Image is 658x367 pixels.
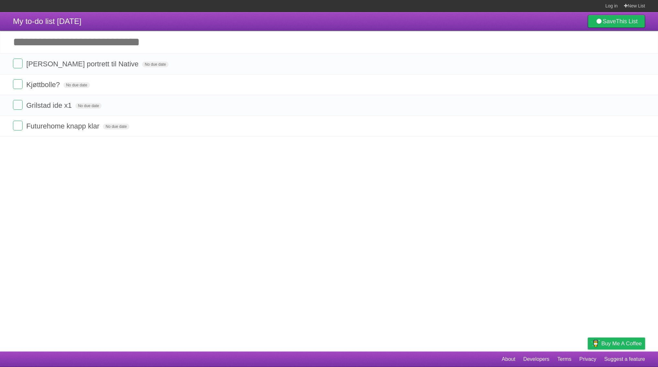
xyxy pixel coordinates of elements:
[103,124,129,129] span: No due date
[523,353,549,365] a: Developers
[604,353,645,365] a: Suggest a feature
[142,61,168,67] span: No due date
[26,122,101,130] span: Futurehome knapp klar
[13,17,82,26] span: My to-do list [DATE]
[75,103,102,109] span: No due date
[616,18,638,25] b: This List
[591,338,600,349] img: Buy me a coffee
[26,81,61,89] span: Kjøttbolle?
[601,338,642,349] span: Buy me a coffee
[588,15,645,28] a: SaveThis List
[579,353,596,365] a: Privacy
[13,59,23,68] label: Done
[13,79,23,89] label: Done
[63,82,90,88] span: No due date
[13,100,23,110] label: Done
[13,121,23,130] label: Done
[26,60,140,68] span: [PERSON_NAME] portrett til Native
[588,338,645,350] a: Buy me a coffee
[26,101,73,109] span: Grilstad ide x1
[557,353,572,365] a: Terms
[502,353,515,365] a: About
